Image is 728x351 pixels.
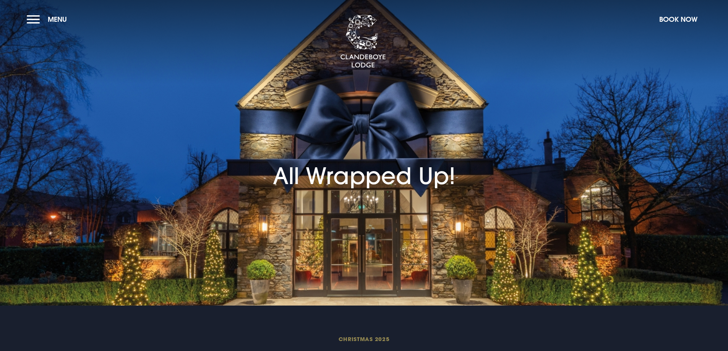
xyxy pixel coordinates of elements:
[655,11,701,27] button: Book Now
[182,335,546,343] span: Christmas 2025
[27,11,71,27] button: Menu
[48,15,67,24] span: Menu
[273,120,456,189] h1: All Wrapped Up!
[340,15,386,68] img: Clandeboye Lodge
